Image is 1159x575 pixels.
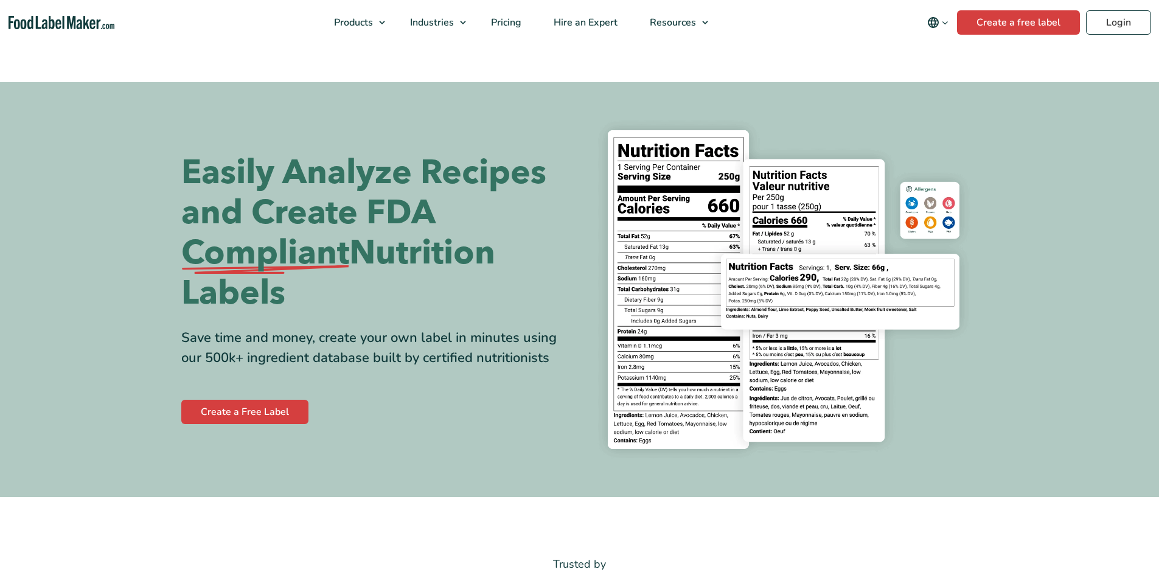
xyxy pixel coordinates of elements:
div: Save time and money, create your own label in minutes using our 500k+ ingredient database built b... [181,328,571,368]
p: Trusted by [181,556,978,573]
button: Change language [919,10,957,35]
h1: Easily Analyze Recipes and Create FDA Nutrition Labels [181,153,571,313]
span: Resources [646,16,697,29]
a: Create a free label [957,10,1080,35]
span: Compliant [181,233,349,273]
a: Food Label Maker homepage [9,16,115,30]
span: Pricing [487,16,523,29]
span: Products [330,16,374,29]
span: Industries [406,16,455,29]
span: Hire an Expert [550,16,619,29]
a: Create a Free Label [181,400,308,424]
a: Login [1086,10,1151,35]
